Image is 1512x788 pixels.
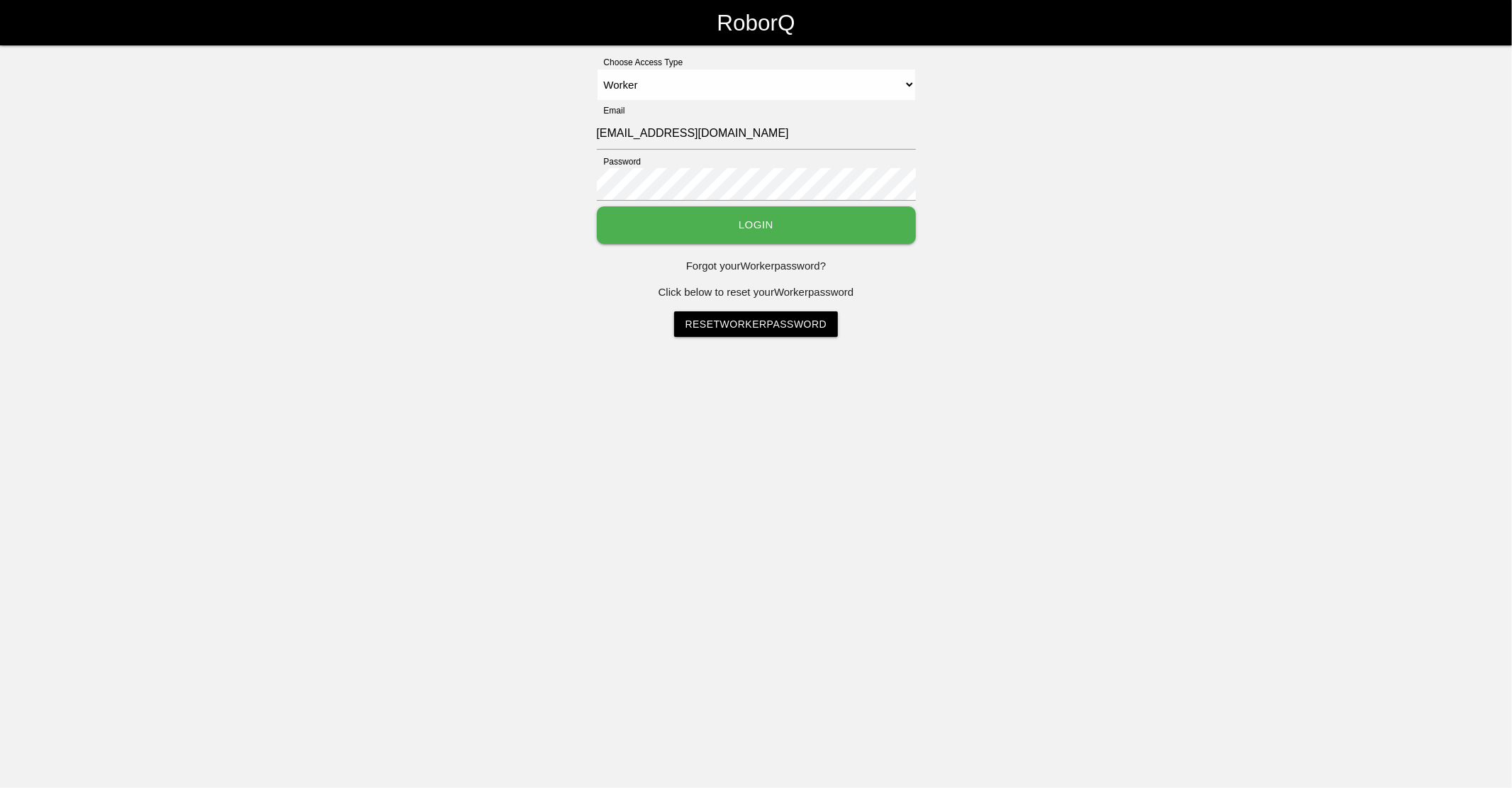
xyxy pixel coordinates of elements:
p: Click below to reset your Worker password [597,284,916,301]
a: ResetWorkerPassword [674,311,839,337]
label: Password [597,155,642,168]
button: Login [597,206,916,244]
label: Email [597,104,625,117]
p: Forgot your Worker password? [597,258,916,274]
label: Choose Access Type [597,56,683,69]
